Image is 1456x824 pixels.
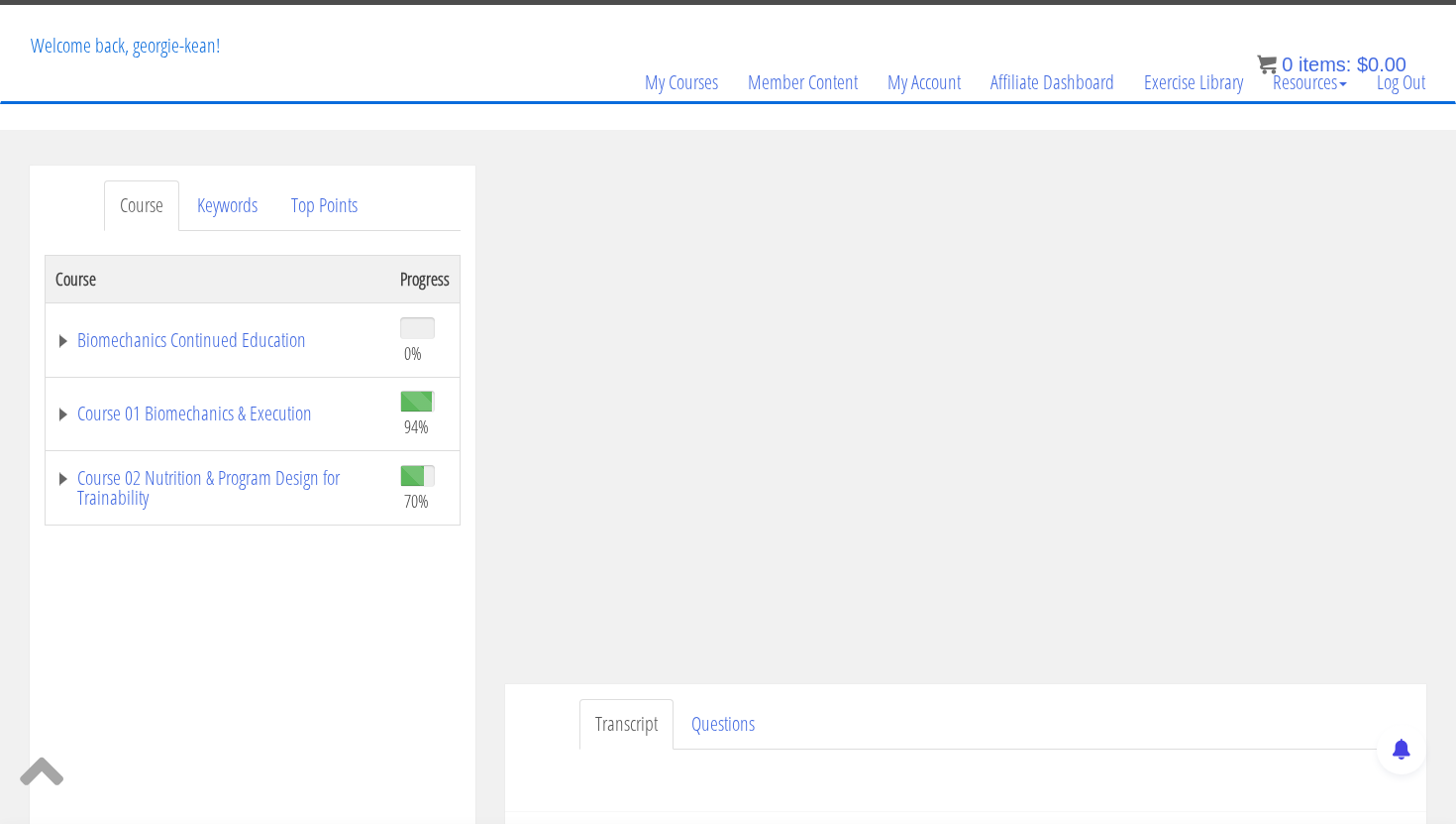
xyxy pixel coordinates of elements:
a: Course [104,180,179,231]
p: Welcome back, georgie-kean! [16,6,235,85]
a: Questions [676,699,771,750]
a: Course 01 Biomechanics & Execution [55,404,380,423]
a: Exercise Library [1129,35,1258,130]
a: Transcript [579,699,674,750]
img: icon11.png [1257,55,1277,74]
a: Biomechanics Continued Education [55,330,380,350]
span: $ [1357,54,1368,75]
a: Course 02 Nutrition & Program Design for Trainability [55,468,380,508]
a: My Courses [630,35,733,130]
span: items: [1299,54,1351,75]
span: 94% [404,415,429,437]
a: Affiliate Dashboard [976,35,1129,130]
th: Course [46,255,391,302]
a: Log Out [1362,35,1440,130]
a: My Account [873,35,976,130]
a: Resources [1258,35,1362,130]
a: Top Points [275,180,373,231]
span: 0% [404,342,422,364]
span: 0 [1282,54,1293,75]
th: Progress [390,255,461,302]
span: 70% [404,490,429,512]
a: Keywords [181,180,273,231]
a: Member Content [733,35,873,130]
bdi: 0.00 [1357,54,1406,75]
a: 0 items: $0.00 [1257,54,1406,75]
